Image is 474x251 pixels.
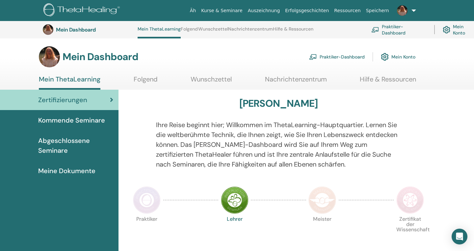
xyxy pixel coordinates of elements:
img: chalkboard-teacher.svg [309,54,317,60]
font: Mein Konto [391,54,415,60]
img: default.jpg [39,46,60,67]
font: Mein ThetaLearning [39,75,100,83]
font: [PERSON_NAME] [239,97,318,110]
img: default.jpg [43,24,53,35]
img: Master [308,186,336,214]
font: Nachrichtenzentrum [228,26,273,32]
a: Wunschzettel [191,75,232,88]
a: Folgend [181,26,198,37]
div: Öffnen Sie den Intercom Messenger [452,229,467,244]
a: Nachrichtenzentrum [228,26,273,37]
a: Kurse & Seminare [198,5,245,17]
font: Nachrichtenzentrum [265,75,327,83]
font: Kurse & Seminare [201,8,242,13]
font: Mein Dashboard [63,50,138,63]
font: Wunschzettel [198,26,228,32]
img: cog.svg [381,51,389,62]
font: Lehrer [227,216,243,222]
img: chalkboard-teacher.svg [371,27,379,33]
font: Praktiker [136,216,157,222]
font: Folgend [181,26,198,32]
font: Wunschzettel [191,75,232,83]
a: Wunschzettel [198,26,228,37]
a: Praktiker-Dashboard [371,22,426,37]
font: Hilfe & Ressourcen [273,26,313,32]
font: Abgeschlossene Seminare [38,136,90,155]
font: Ressourcen [334,8,360,13]
font: Praktiker-Dashboard [320,54,365,60]
img: Praktiker [133,186,161,214]
img: cog.svg [443,24,451,35]
font: Mein Dashboard [56,26,96,33]
a: Folgend [134,75,158,88]
a: Praktiker-Dashboard [309,50,365,64]
font: Ihre Reise beginnt hier; Willkommen im ThetaLearning-Hauptquartier. Lernen Sie die weltberühmte T... [156,121,397,169]
font: Meine Dokumente [38,167,95,175]
a: Mein ThetaLearning [39,75,100,90]
a: Speichern [363,5,392,17]
font: Zertifizierungen [38,96,87,104]
img: logo.png [43,3,122,18]
a: Mein ThetaLearning [138,26,181,38]
a: Nachrichtenzentrum [265,75,327,88]
img: Zertifikat der Wissenschaft [396,186,424,214]
a: Äh [187,5,198,17]
font: Speichern [366,8,389,13]
font: Äh [190,8,196,13]
img: default.jpg [397,5,408,16]
font: Mein Konto [453,24,465,36]
a: Ressourcen [331,5,363,17]
img: Lehrer [221,186,249,214]
a: Auszeichnung [245,5,283,17]
font: Erfolgsgeschichten [285,8,329,13]
a: Hilfe & Ressourcen [360,75,416,88]
font: Praktiker-Dashboard [382,24,406,36]
font: Kommende Seminare [38,116,105,125]
a: Hilfe & Ressourcen [273,26,313,37]
font: Meister [313,216,331,222]
font: Auszeichnung [248,8,280,13]
a: Erfolgsgeschichten [282,5,331,17]
a: Mein Konto [381,50,415,64]
font: Folgend [134,75,158,83]
font: Zertifikat der Wissenschaft [396,216,430,233]
font: Hilfe & Ressourcen [360,75,416,83]
font: Mein ThetaLearning [138,26,181,32]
